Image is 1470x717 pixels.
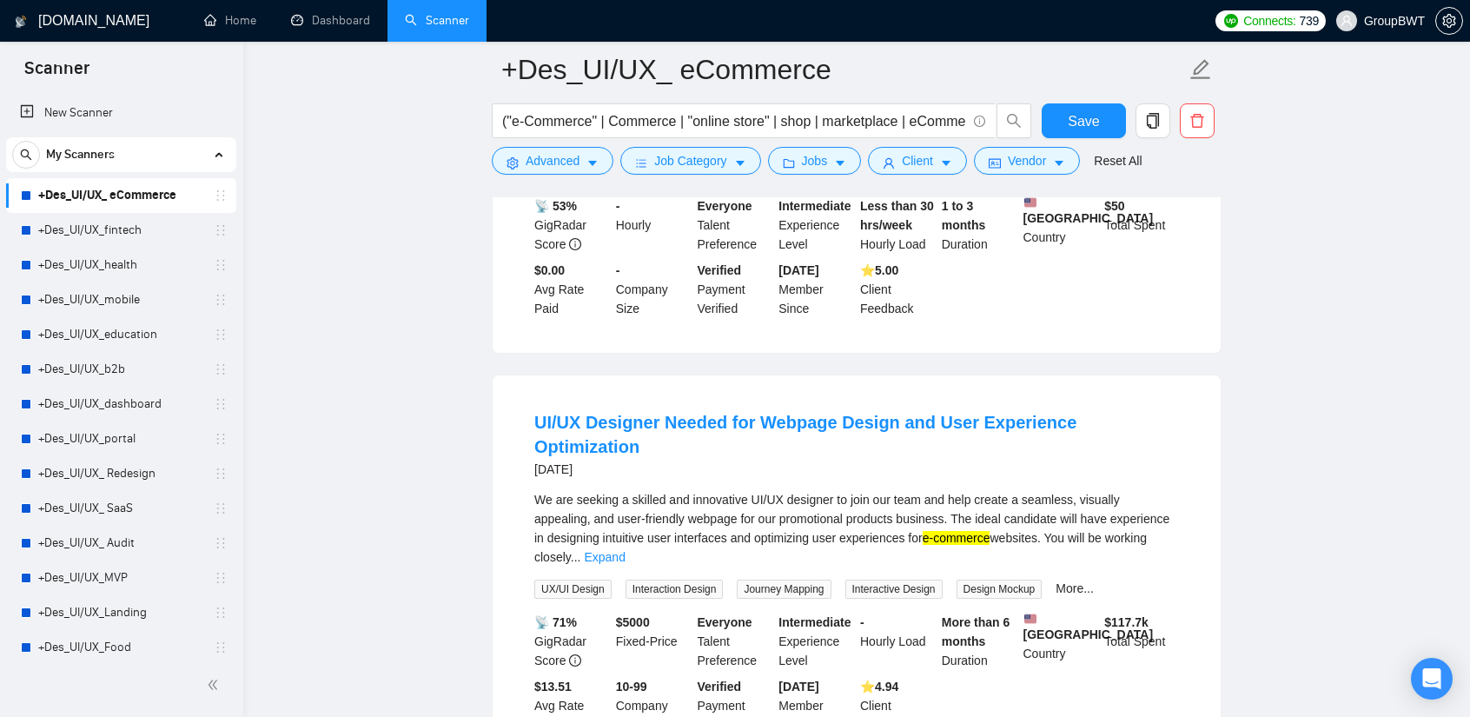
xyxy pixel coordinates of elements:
span: holder [214,641,228,654]
span: holder [214,397,228,411]
a: +Des_UI/UX_MVP [38,561,203,595]
span: folder [783,156,795,169]
b: [DATE] [778,263,818,277]
div: Hourly Load [857,196,938,254]
b: [GEOGRAPHIC_DATA] [1023,613,1154,641]
a: +Des_UI/UX_education [38,317,203,352]
span: user [1341,15,1353,27]
div: Total Spent [1101,613,1182,670]
span: holder [214,606,228,620]
b: 📡 71% [534,615,577,629]
a: More... [1056,581,1094,595]
b: More than 6 months [942,615,1010,648]
span: Design Mockup [957,580,1043,599]
a: +Des_UI/UX_ SaaS [38,491,203,526]
b: ⭐️ 5.00 [860,263,898,277]
span: search [13,149,39,161]
div: Payment Verified [694,261,776,318]
div: Member Since [775,261,857,318]
span: info-circle [569,238,581,250]
b: ⭐️ 4.94 [860,680,898,694]
button: folderJobscaret-down [768,147,862,175]
div: GigRadar Score [531,613,612,670]
span: Connects: [1243,11,1295,30]
span: setting [507,156,519,169]
div: Total Spent [1101,196,1182,254]
div: GigRadar Score [531,196,612,254]
a: dashboardDashboard [291,13,370,28]
b: Everyone [698,199,752,213]
span: Advanced [526,151,579,170]
b: $0.00 [534,263,565,277]
span: Job Category [654,151,726,170]
span: 739 [1300,11,1319,30]
b: Intermediate [778,199,851,213]
div: Client Feedback [857,261,938,318]
span: holder [214,432,228,446]
span: Client [902,151,933,170]
a: +Des_UI/UX_health [38,248,203,282]
button: delete [1180,103,1215,138]
b: - [616,263,620,277]
div: Country [1020,613,1102,670]
img: upwork-logo.png [1224,14,1238,28]
b: $ 5000 [616,615,650,629]
b: Verified [698,263,742,277]
a: New Scanner [20,96,222,130]
a: +Des_UI/UX_Food [38,630,203,665]
b: 📡 53% [534,199,577,213]
span: holder [214,189,228,202]
button: userClientcaret-down [868,147,967,175]
span: Scanner [10,56,103,92]
span: caret-down [834,156,846,169]
div: Experience Level [775,613,857,670]
span: info-circle [974,116,985,127]
li: New Scanner [6,96,236,130]
button: settingAdvancedcaret-down [492,147,613,175]
div: Country [1020,196,1102,254]
div: [DATE] [534,459,1179,480]
a: +Des_UI/UX_Landing [38,595,203,630]
div: We are seeking a skilled and innovative UI/UX designer to join our team and help create a seamles... [534,490,1179,567]
b: [GEOGRAPHIC_DATA] [1023,196,1154,225]
span: holder [214,536,228,550]
button: setting [1435,7,1463,35]
span: caret-down [734,156,746,169]
img: logo [15,8,27,36]
button: idcardVendorcaret-down [974,147,1080,175]
div: Hourly [612,196,694,254]
span: My Scanners [46,137,115,172]
span: holder [214,362,228,376]
b: $ 117.7k [1104,615,1149,629]
button: barsJob Categorycaret-down [620,147,760,175]
a: Expand [584,550,625,564]
div: Talent Preference [694,196,776,254]
img: 🇺🇸 [1024,196,1036,209]
div: Talent Preference [694,613,776,670]
span: copy [1136,113,1169,129]
span: double-left [207,676,224,694]
b: 1 to 3 months [942,199,986,232]
div: Duration [938,196,1020,254]
button: copy [1136,103,1170,138]
div: Hourly Load [857,613,938,670]
span: holder [214,223,228,237]
a: +Des_UI/UX_ Audit [38,526,203,561]
span: Interaction Design [626,580,724,599]
a: +Des_UI/UX_portal [38,422,203,456]
a: UI/UX Designer Needed for Webpage Design and User Experience Optimization [534,413,1076,456]
span: edit [1189,58,1212,81]
span: holder [214,501,228,515]
div: Fixed-Price [612,613,694,670]
a: Reset All [1094,151,1142,170]
span: Vendor [1008,151,1046,170]
span: caret-down [940,156,952,169]
button: search [12,141,40,169]
a: +Des_UI/UX_b2b [38,352,203,387]
b: $13.51 [534,680,572,694]
div: Company Size [612,261,694,318]
span: bars [635,156,647,169]
img: 🇺🇸 [1024,613,1036,625]
span: holder [214,571,228,585]
a: +Des_UI/UX_ eCommerce [38,178,203,213]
